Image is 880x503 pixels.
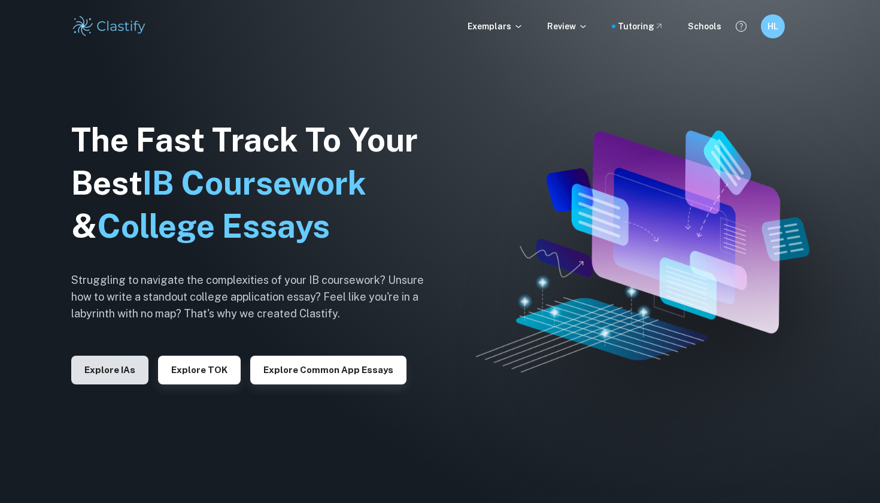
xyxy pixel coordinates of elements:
a: Explore IAs [71,363,148,375]
button: Explore Common App essays [250,356,406,384]
a: Tutoring [618,20,664,33]
a: Explore TOK [158,363,241,375]
button: HL [761,14,785,38]
h6: Struggling to navigate the complexities of your IB coursework? Unsure how to write a standout col... [71,272,442,322]
a: Explore Common App essays [250,363,406,375]
a: Schools [688,20,721,33]
button: Explore TOK [158,356,241,384]
img: Clastify logo [71,14,147,38]
p: Exemplars [468,20,523,33]
h1: The Fast Track To Your Best & [71,119,442,248]
button: Explore IAs [71,356,148,384]
img: Clastify hero [476,131,810,372]
span: IB Coursework [142,164,366,202]
p: Review [547,20,588,33]
h6: HL [766,20,780,33]
span: College Essays [97,207,330,245]
button: Help and Feedback [731,16,751,37]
